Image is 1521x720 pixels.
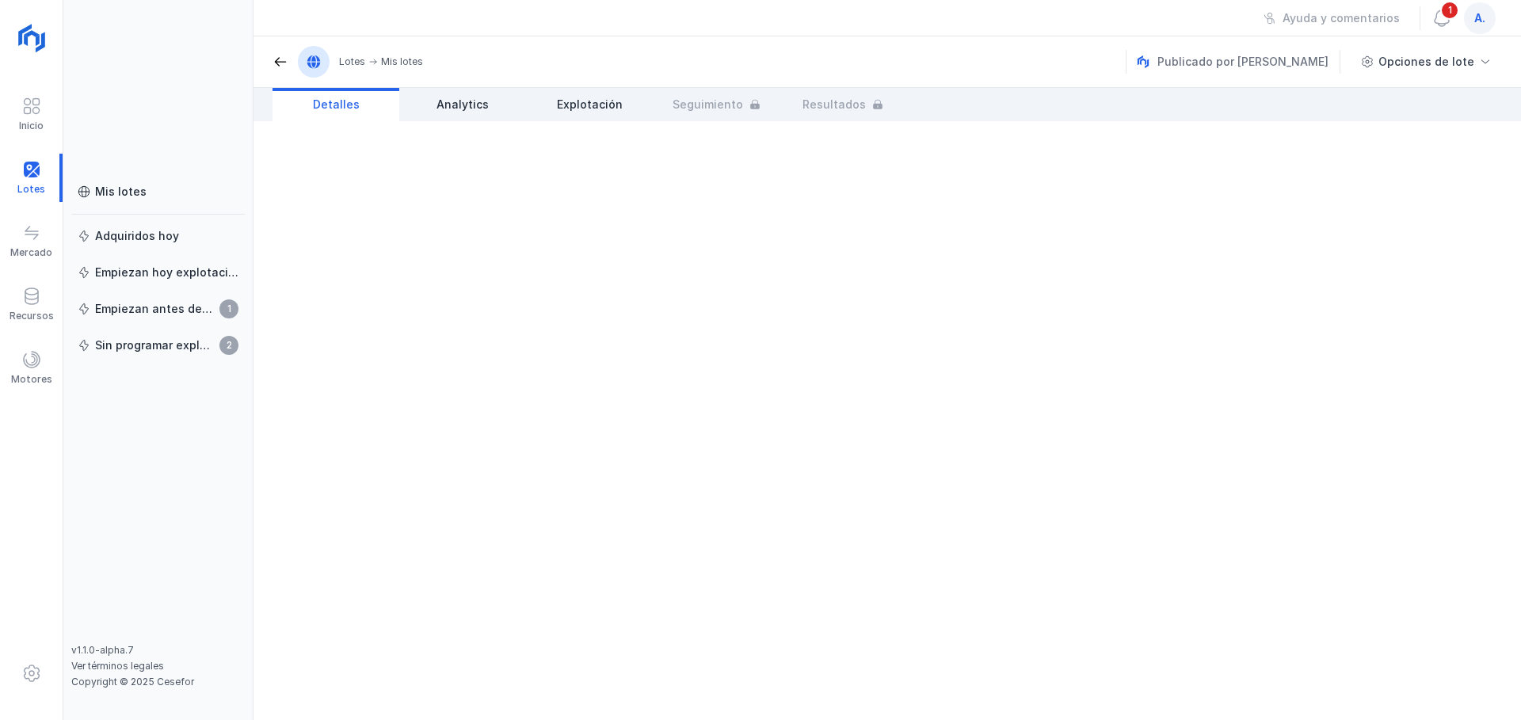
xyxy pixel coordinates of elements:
[71,222,245,250] a: Adquiridos hoy
[339,55,365,68] div: Lotes
[273,88,399,121] a: Detalles
[399,88,526,121] a: Analytics
[19,120,44,132] div: Inicio
[381,55,423,68] div: Mis lotes
[95,265,238,280] div: Empiezan hoy explotación
[653,88,780,121] a: Seguimiento
[780,88,906,121] a: Resultados
[95,337,215,353] div: Sin programar explotación
[12,18,51,58] img: logoRight.svg
[219,299,238,318] span: 1
[1283,10,1400,26] div: Ayuda y comentarios
[219,336,238,355] span: 2
[557,97,623,112] span: Explotación
[71,331,245,360] a: Sin programar explotación2
[313,97,360,112] span: Detalles
[1137,50,1343,74] div: Publicado por [PERSON_NAME]
[436,97,489,112] span: Analytics
[71,258,245,287] a: Empiezan hoy explotación
[71,660,164,672] a: Ver términos legales
[1253,5,1410,32] button: Ayuda y comentarios
[11,373,52,386] div: Motores
[1137,55,1149,68] img: nemus.svg
[95,228,179,244] div: Adquiridos hoy
[1378,54,1474,70] div: Opciones de lote
[1440,1,1459,20] span: 1
[71,644,245,657] div: v1.1.0-alpha.7
[526,88,653,121] a: Explotación
[71,295,245,323] a: Empiezan antes de 7 días1
[673,97,743,112] span: Seguimiento
[95,301,215,317] div: Empiezan antes de 7 días
[1474,10,1485,26] span: a.
[95,184,147,200] div: Mis lotes
[71,676,245,688] div: Copyright © 2025 Cesefor
[10,310,54,322] div: Recursos
[802,97,866,112] span: Resultados
[10,246,52,259] div: Mercado
[71,177,245,206] a: Mis lotes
